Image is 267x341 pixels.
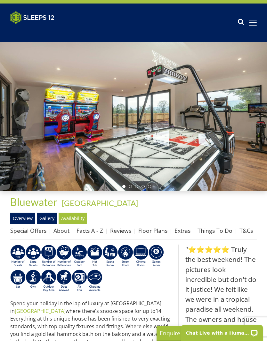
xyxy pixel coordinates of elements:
a: T&Cs [239,227,253,234]
a: About [53,227,69,234]
img: AD_4nXdrZMsjcYNLGsKuA84hRzvIbesVCpXJ0qqnwZoX5ch9Zjv73tWe4fnFRs2gJ9dSiUubhZXckSJX_mqrZBmYExREIfryF... [149,245,164,268]
a: Special Offers [10,227,46,234]
a: Overview [10,213,35,224]
img: AD_4nXdPSBEaVp0EOHgjd_SfoFIrFHWGUlnM1gBGEyPIIFTzO7ltJfOAwWr99H07jkNDymzSoP9drf0yfO4PGVIPQURrO1qZm... [72,245,87,268]
img: Sleeps 12 [10,11,54,24]
img: AD_4nXe7_8LrJK20fD9VNWAdfykBvHkWcczWBt5QOadXbvIwJqtaRaRf-iI0SeDpMmH1MdC9T1Vy22FMXzzjMAvSuTB5cJ7z5... [56,269,72,292]
img: AD_4nXfh4yq7wy3TnR9nYbT7qSJSizMs9eua0Gz0e42tr9GU5ZWs1NGxqu2z1BhO7LKQmMaABcGcqPiKlouEgNjsmfGBWqxG-... [118,245,133,268]
img: AD_4nXfjdDqPkGBf7Vpi6H87bmAUe5GYCbodrAbU4sf37YN55BCjSXGx5ZgBV7Vb9EJZsXiNVuyAiuJUB3WVt-w9eJ0vaBcHg... [41,269,56,292]
img: AD_4nXdjbGEeivCGLLmyT_JEP7bTfXsjgyLfnLszUAQeQ4RcokDYHVBt5R8-zTDbAVICNoGv1Dwc3nsbUb1qR6CAkrbZUeZBN... [102,245,118,268]
a: Extras [174,227,190,234]
span: Bluewater [10,196,57,208]
iframe: LiveChat chat widget [177,321,267,341]
a: [GEOGRAPHIC_DATA] [62,198,138,208]
img: AD_4nXdbpp640i7IVFfqLTtqWv0Ghs4xmNECk-ef49VdV_vDwaVrQ5kQ5qbfts81iob6kJkelLjJ-SykKD7z1RllkDxiBG08n... [41,245,56,268]
a: Availability [59,213,87,224]
img: AD_4nXcSUJas-BlT57PxdziqKXNqU2nvMusKos-4cRe8pa-QY3P6IVIgC5RML9h_LGXlwoRg2t7SEUB0SfVPHaSZ3jT_THfm5... [26,269,41,292]
a: Reviews [110,227,131,234]
a: Gallery [37,213,57,224]
p: Enquire Now [160,329,256,337]
a: Bluewater [10,196,59,208]
img: AD_4nXdwraYVZ2fjjsozJ3MSjHzNlKXAQZMDIkuwYpBVn5DeKQ0F0MOgTPfN16CdbbfyNhSuQE5uMlSrE798PV2cbmCW5jN9_... [72,269,87,292]
iframe: Customer reviews powered by Trustpilot [7,28,74,33]
img: AD_4nXdy80iSjCynZgp29lWvkpTILeclg8YjJKv1pVSnYy6pdgZMZw8lkwWT-Dwgqgr9zI5TRKmCwPr_y-uqUpPAofcrA2jOY... [10,245,26,268]
img: AD_4nXeeKAYjkuG3a2x-X3hFtWJ2Y0qYZCJFBdSEqgvIh7i01VfeXxaPOSZiIn67hladtl6xx588eK4H21RjCP8uLcDwdSe_I... [56,245,72,268]
img: AD_4nXcnT2OPG21WxYUhsl9q61n1KejP7Pk9ESVM9x9VetD-X_UXXoxAKaMRZGYNcSGiAsmGyKm0QlThER1osyFXNLmuYOVBV... [87,269,102,292]
a: Floor Plans [138,227,167,234]
img: AD_4nXd2nb48xR8nvNoM3_LDZbVoAMNMgnKOBj_-nFICa7dvV-HbinRJhgdpEvWfsaax6rIGtCJThxCG8XbQQypTL5jAHI8VF... [133,245,149,268]
img: AD_4nXcpX5uDwed6-YChlrI2BYOgXwgg3aqYHOhRm0XfZB-YtQW2NrmeCr45vGAfVKUq4uWnc59ZmEsEzoF5o39EWARlT1ewO... [87,245,102,268]
img: AD_4nXfP_KaKMqx0g0JgutHT0_zeYI8xfXvmwo0MsY3H4jkUzUYMTusOxEa3Skhnz4D7oQ6oXH13YSgM5tXXReEg6aaUXi7Eu... [26,245,41,268]
a: [GEOGRAPHIC_DATA] [15,307,66,314]
a: Things To Do [198,227,232,234]
a: Facts A - Z [77,227,103,234]
img: AD_4nXcD28i7jRPtnffojShAeSxwO1GDluIWQfdj7EdbV9HCbC4PnJXXNHsdbXgaJTXwrw7mtdFDc6E2-eEEQ6dq-IRlK6dg9... [10,269,26,292]
span: - [59,198,138,208]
